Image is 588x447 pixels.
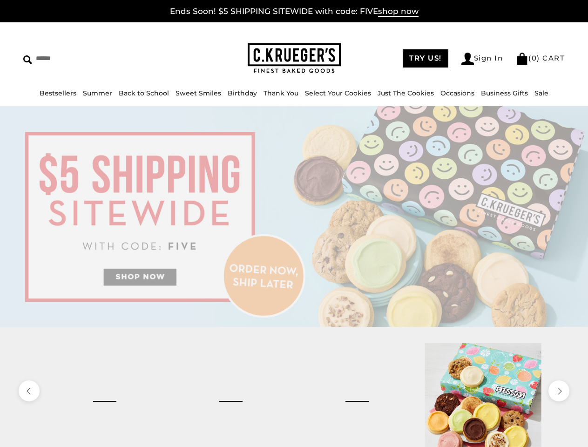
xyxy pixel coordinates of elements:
[461,53,503,65] a: Sign In
[440,89,474,97] a: Occasions
[19,380,40,401] button: previous
[534,89,548,97] a: Sale
[548,380,569,401] button: next
[170,7,419,17] a: Ends Soon! $5 SHIPPING SITEWIDE with code: FIVEshop now
[40,89,76,97] a: Bestsellers
[264,89,298,97] a: Thank You
[83,89,112,97] a: Summer
[23,51,147,66] input: Search
[516,54,565,62] a: (0) CART
[305,89,371,97] a: Select Your Cookies
[228,89,257,97] a: Birthday
[532,54,537,62] span: 0
[516,53,528,65] img: Bag
[378,89,434,97] a: Just The Cookies
[248,43,341,74] img: C.KRUEGER'S
[481,89,528,97] a: Business Gifts
[461,53,474,65] img: Account
[403,49,448,68] a: TRY US!
[119,89,169,97] a: Back to School
[176,89,221,97] a: Sweet Smiles
[378,7,419,17] span: shop now
[23,55,32,64] img: Search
